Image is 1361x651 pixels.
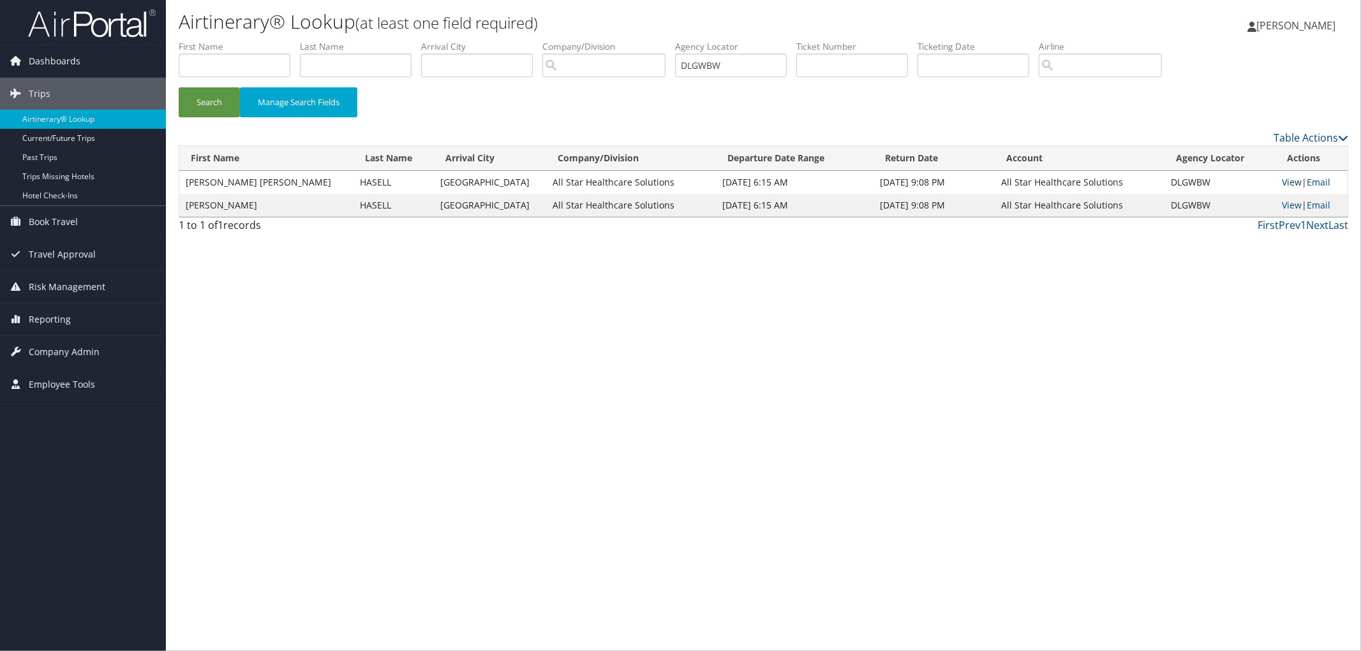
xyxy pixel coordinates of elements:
small: (at least one field required) [355,12,538,33]
img: airportal-logo.png [28,8,156,38]
td: [PERSON_NAME] [179,194,353,217]
td: HASELL [353,171,434,194]
td: All Star Healthcare Solutions [995,194,1164,217]
button: Search [179,87,240,117]
td: HASELL [353,194,434,217]
span: Trips [29,78,50,110]
td: [DATE] 9:08 PM [874,194,995,217]
button: Manage Search Fields [240,87,357,117]
td: DLGWBW [1164,171,1276,194]
a: Prev [1279,218,1300,232]
span: [PERSON_NAME] [1256,18,1335,33]
label: Arrival City [421,40,542,53]
a: First [1258,218,1279,232]
div: 1 to 1 of records [179,217,457,239]
th: Arrival City: activate to sort column ascending [434,146,546,171]
td: All Star Healthcare Solutions [546,171,716,194]
a: [PERSON_NAME] [1247,6,1348,45]
td: [GEOGRAPHIC_DATA] [434,171,546,194]
a: Last [1328,218,1348,232]
a: Email [1307,176,1331,188]
label: First Name [179,40,300,53]
label: Ticket Number [796,40,918,53]
a: Email [1307,199,1331,211]
a: View [1283,176,1302,188]
span: Employee Tools [29,369,95,400]
th: Departure Date Range: activate to sort column ascending [716,146,874,171]
h1: Airtinerary® Lookup [179,8,958,35]
span: Book Travel [29,206,78,238]
span: 1 [218,218,223,232]
th: Company/Division [546,146,716,171]
th: First Name: activate to sort column ascending [179,146,353,171]
a: Next [1306,218,1328,232]
td: | [1276,194,1348,217]
a: Table Actions [1274,131,1348,145]
th: Account: activate to sort column ascending [995,146,1164,171]
td: All Star Healthcare Solutions [546,194,716,217]
td: [DATE] 6:15 AM [716,171,874,194]
span: Dashboards [29,45,80,77]
td: [GEOGRAPHIC_DATA] [434,194,546,217]
label: Airline [1039,40,1171,53]
label: Ticketing Date [918,40,1039,53]
label: Company/Division [542,40,675,53]
th: Actions [1276,146,1348,171]
a: View [1283,199,1302,211]
td: [DATE] 6:15 AM [716,194,874,217]
td: [DATE] 9:08 PM [874,171,995,194]
td: | [1276,171,1348,194]
td: DLGWBW [1164,194,1276,217]
label: Last Name [300,40,421,53]
td: All Star Healthcare Solutions [995,171,1164,194]
label: Agency Locator [675,40,796,53]
span: Company Admin [29,336,100,368]
td: [PERSON_NAME] [PERSON_NAME] [179,171,353,194]
th: Last Name: activate to sort column ascending [353,146,434,171]
span: Reporting [29,304,71,335]
th: Agency Locator: activate to sort column ascending [1164,146,1276,171]
a: 1 [1300,218,1306,232]
span: Travel Approval [29,238,96,270]
th: Return Date: activate to sort column descending [874,146,995,171]
span: Risk Management [29,271,105,303]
